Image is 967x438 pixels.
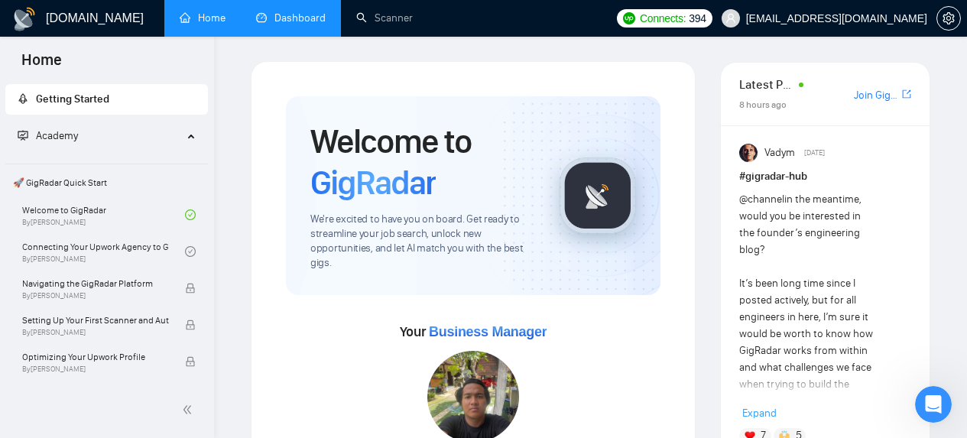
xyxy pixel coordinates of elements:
span: check-circle [185,246,196,257]
span: lock [185,320,196,330]
span: setting [937,12,960,24]
span: We're excited to have you on board. Get ready to streamline your job search, unlock new opportuni... [310,213,535,271]
span: Vadym [764,144,795,161]
span: double-left [182,402,197,417]
span: Expand [742,407,777,420]
span: lock [185,356,196,367]
img: logo [12,7,37,31]
span: By [PERSON_NAME] [22,328,169,337]
span: @channel [739,193,784,206]
span: check-circle [185,209,196,220]
span: Connects: [640,10,686,27]
a: export [902,87,911,102]
span: Academy [18,129,78,142]
button: setting [936,6,961,31]
span: By [PERSON_NAME] [22,365,169,374]
a: homeHome [180,11,226,24]
span: Latest Posts from the GigRadar Community [739,75,794,94]
img: gigradar-logo.png [560,157,636,234]
span: user [725,13,736,24]
img: upwork-logo.png [623,12,635,24]
iframe: Intercom live chat [915,386,952,423]
span: Business Manager [429,324,547,339]
h1: Welcome to [310,121,535,203]
img: Vadym [739,144,758,162]
span: rocket [18,93,28,104]
span: By [PERSON_NAME] [22,291,169,300]
a: setting [936,12,961,24]
span: Academy [36,129,78,142]
span: 8 hours ago [739,99,787,110]
h1: # gigradar-hub [739,168,911,185]
span: Your [400,323,547,340]
span: [DATE] [804,146,825,160]
span: fund-projection-screen [18,130,28,141]
span: Home [9,49,74,81]
span: Optimizing Your Upwork Profile [22,349,169,365]
a: dashboardDashboard [256,11,326,24]
span: lock [185,283,196,294]
span: 🚀 GigRadar Quick Start [7,167,206,198]
li: Getting Started [5,84,208,115]
span: Getting Started [36,92,109,105]
span: Navigating the GigRadar Platform [22,276,169,291]
span: GigRadar [310,162,436,203]
a: Welcome to GigRadarBy[PERSON_NAME] [22,198,185,232]
span: export [902,88,911,100]
span: 394 [689,10,706,27]
a: searchScanner [356,11,413,24]
span: Setting Up Your First Scanner and Auto-Bidder [22,313,169,328]
a: Join GigRadar Slack Community [854,87,899,104]
a: Connecting Your Upwork Agency to GigRadarBy[PERSON_NAME] [22,235,185,268]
